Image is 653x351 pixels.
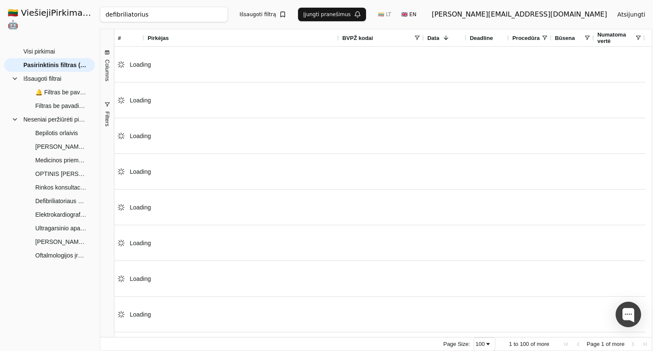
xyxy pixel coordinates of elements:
[35,208,86,221] span: Elektrokardiografas (skelbiama apklausa)
[35,181,86,194] span: Rinkos konsultacija dėl Fizioterapijos ir medicinos įrangos
[575,341,582,348] div: Previous Page
[470,35,493,41] span: Deadline
[443,341,470,347] div: Page Size:
[514,341,518,347] span: to
[587,341,599,347] span: Page
[35,222,86,235] span: Ultragarsinio aparto daviklio pirkimas, supaprastintas pirkimas
[23,72,61,85] span: Išsaugoti filtrai
[396,8,421,21] button: 🇬🇧 EN
[130,275,151,282] span: Loading
[130,311,151,318] span: Loading
[23,45,55,58] span: Visi pirkimai
[642,341,648,348] div: Last Page
[606,341,610,347] span: of
[85,8,98,18] strong: .AI
[601,341,604,347] span: 1
[555,35,575,41] span: Būsena
[531,341,535,347] span: of
[35,195,86,207] span: Defibriliatoriaus pirkimas
[630,341,636,348] div: Next Page
[35,99,86,112] span: Filtras be pavadinimo
[130,240,151,246] span: Loading
[148,35,169,41] span: Pirkėjas
[35,127,78,139] span: Bepilotis orlaivis
[104,59,111,81] span: Columns
[427,35,439,41] span: Data
[35,140,86,153] span: [PERSON_NAME] konsultacija dėl medicininės įrangos (fundus kameros)
[612,341,625,347] span: more
[130,61,151,68] span: Loading
[100,7,227,22] input: Greita paieška...
[130,168,151,175] span: Loading
[563,341,570,348] div: First Page
[474,337,496,351] div: Page Size
[537,341,549,347] span: more
[235,8,292,21] button: Išsaugoti filtrą
[35,235,86,248] span: [PERSON_NAME] konsultacija dėl ultragarsinio aparato daviklio pirkimo
[130,97,151,104] span: Loading
[520,341,529,347] span: 100
[298,8,366,21] button: Įjungti pranešimus
[597,31,635,44] span: Numatoma vertė
[509,341,512,347] span: 1
[610,7,652,22] button: Atsijungti
[130,133,151,139] span: Loading
[104,111,111,126] span: Filters
[342,35,373,41] span: BVPŽ kodai
[23,113,86,126] span: Neseniai peržiūrėti pirkimai
[35,167,86,180] span: OPTINIS [PERSON_NAME] (Atviras konkursas)
[476,341,485,347] div: 100
[432,9,607,20] div: [PERSON_NAME][EMAIL_ADDRESS][DOMAIN_NAME]
[35,249,86,262] span: Oftalmologijos įranga (Fakoemulsifikatorius, Retinografas, Tonometras)
[512,35,539,41] span: Procedūra
[118,35,121,41] span: #
[23,59,86,71] span: Pasirinktinis filtras (100)
[35,154,86,167] span: Medicinos priemonės (Skelbiama apklausa)
[35,86,86,99] span: 🔔 Filtras be pavadinimo
[130,204,151,211] span: Loading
